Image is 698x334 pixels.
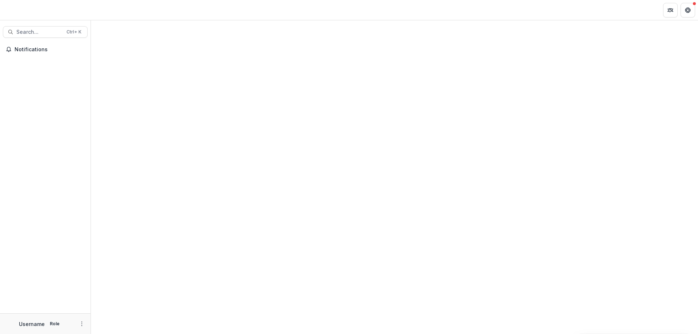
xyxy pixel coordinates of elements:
button: Search... [3,26,88,38]
p: Username [19,320,45,328]
span: Search... [16,29,62,35]
p: Role [48,321,62,327]
button: Partners [663,3,678,17]
button: Notifications [3,44,88,55]
div: Ctrl + K [65,28,83,36]
button: More [77,319,86,328]
nav: breadcrumb [94,5,125,15]
span: Notifications [15,47,85,53]
button: Get Help [681,3,695,17]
